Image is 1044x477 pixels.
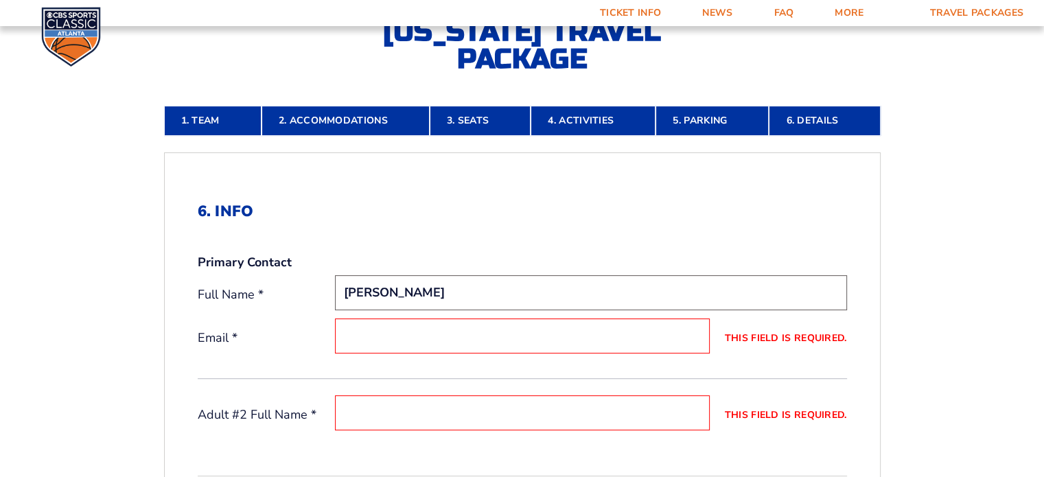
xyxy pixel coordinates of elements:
[430,106,531,136] a: 3. Seats
[531,106,656,136] a: 4. Activities
[41,7,101,67] img: CBS Sports Classic
[710,332,847,345] label: This field is required.
[164,106,262,136] a: 1. Team
[710,409,847,421] label: This field is required.
[262,106,430,136] a: 2. Accommodations
[198,329,335,347] label: Email *
[198,286,335,303] label: Full Name *
[198,254,292,271] strong: Primary Contact
[371,18,673,73] h2: [US_STATE] Travel Package
[198,406,335,423] label: Adult #2 Full Name *
[198,202,847,220] h2: 6. Info
[656,106,769,136] a: 5. Parking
